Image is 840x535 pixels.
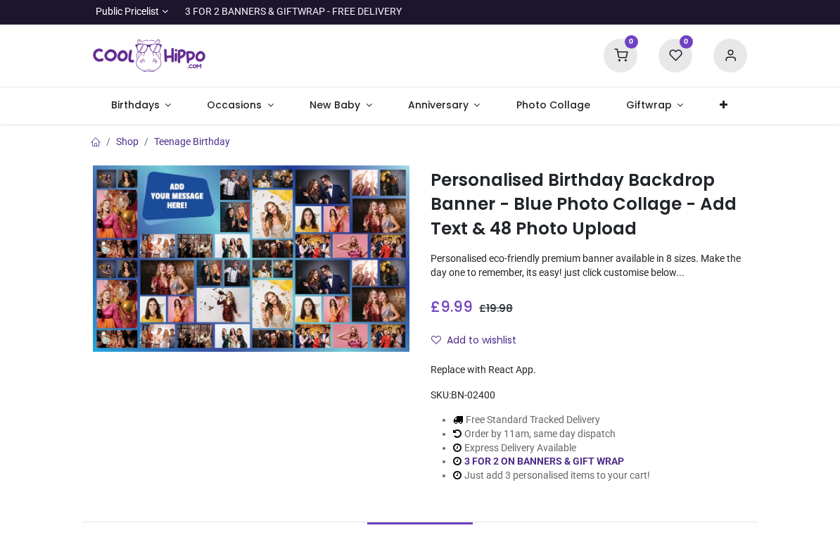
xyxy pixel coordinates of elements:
div: 3 FOR 2 BANNERS & GIFTWRAP - FREE DELIVERY [185,5,402,19]
span: Photo Collage [516,98,590,112]
span: New Baby [310,98,360,112]
a: Occasions [189,87,292,124]
img: Personalised Birthday Backdrop Banner - Blue Photo Collage - Add Text & 48 Photo Upload [93,165,409,352]
iframe: Customer reviews powered by Trustpilot [452,5,747,19]
span: 9.99 [440,296,473,317]
span: BN-02400 [451,389,495,401]
span: Giftwrap [626,98,672,112]
a: Anniversary [390,87,498,124]
sup: 0 [625,35,638,49]
a: Logo of Cool Hippo [93,36,205,75]
li: Just add 3 personalised items to your cart! [453,469,650,483]
h1: Personalised Birthday Backdrop Banner - Blue Photo Collage - Add Text & 48 Photo Upload [431,168,747,241]
p: Personalised eco-friendly premium banner available in 8 sizes. Make the day one to remember, its ... [431,252,747,279]
span: £ [431,296,473,317]
div: Replace with React App. [431,363,747,377]
span: 19.98 [486,301,513,315]
sup: 0 [680,35,693,49]
a: Shop [116,136,139,147]
li: Free Standard Tracked Delivery [453,413,650,427]
li: Express Delivery Available [453,441,650,455]
a: 3 FOR 2 ON BANNERS & GIFT WRAP [464,455,624,467]
span: £ [479,301,513,315]
a: Giftwrap [608,87,701,124]
div: SKU: [431,389,747,403]
a: Birthdays [93,87,189,124]
a: Teenage Birthday [154,136,230,147]
img: Cool Hippo [93,36,205,75]
li: Order by 11am, same day dispatch [453,427,650,441]
span: Occasions [207,98,262,112]
a: 0 [658,49,692,61]
button: Add to wishlistAdd to wishlist [431,329,528,353]
span: Public Pricelist [96,5,159,19]
span: Anniversary [408,98,469,112]
a: 0 [604,49,637,61]
a: Public Pricelist [93,5,168,19]
span: Birthdays [111,98,160,112]
a: New Baby [292,87,390,124]
i: Add to wishlist [431,335,441,345]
